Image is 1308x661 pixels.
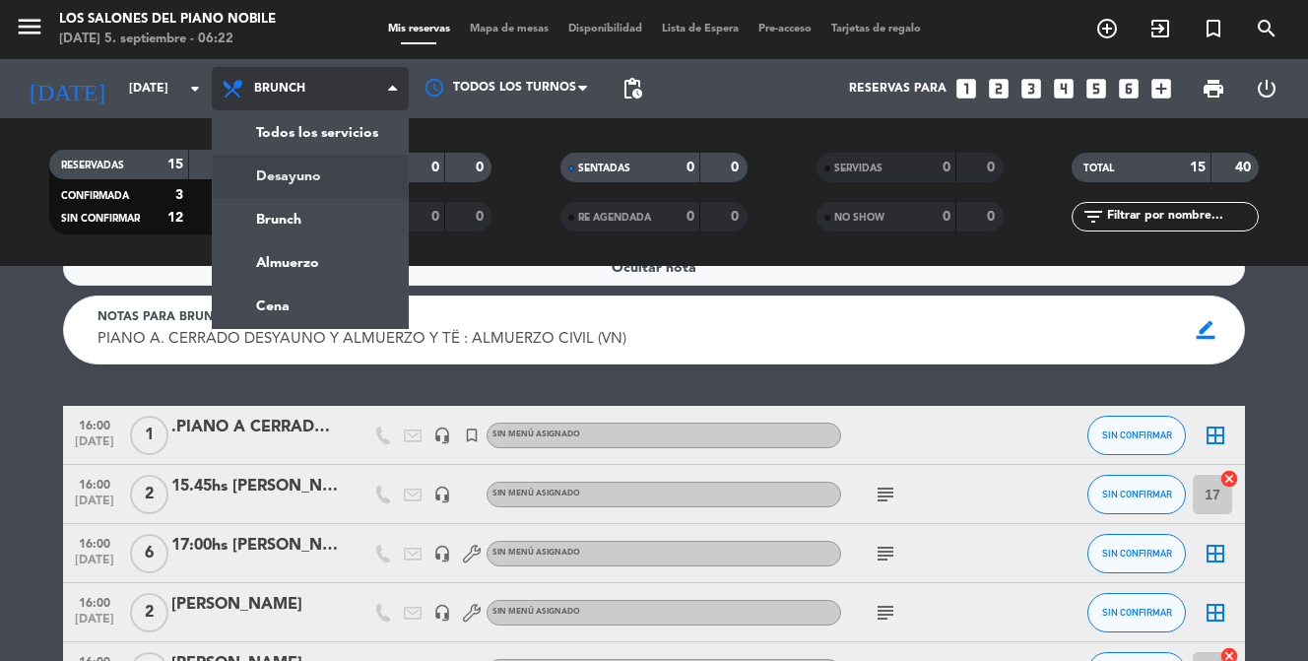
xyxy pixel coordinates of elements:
span: Ocultar nota [612,257,696,280]
strong: 0 [943,161,950,174]
span: pending_actions [621,77,644,100]
span: SIN CONFIRMAR [61,214,140,224]
span: RE AGENDADA [578,213,651,223]
strong: 0 [987,161,999,174]
input: Filtrar por nombre... [1105,206,1258,228]
div: LOG OUT [1240,59,1293,118]
span: 16:00 [70,413,119,435]
i: cancel [1219,469,1239,489]
strong: 0 [687,210,694,224]
span: [DATE] [70,613,119,635]
span: SENTADAS [578,164,630,173]
strong: 0 [476,161,488,174]
span: Sin menú asignado [492,490,580,497]
i: border_all [1204,542,1227,565]
i: turned_in_not [1202,17,1225,40]
span: [DATE] [70,435,119,458]
div: [PERSON_NAME] [171,592,339,618]
span: [DATE] [70,495,119,517]
strong: 0 [731,161,743,174]
div: [DATE] 5. septiembre - 06:22 [59,30,276,49]
span: SIN CONFIRMAR [1102,489,1172,499]
i: filter_list [1081,205,1105,229]
span: SIN CONFIRMAR [1102,430,1172,440]
span: PIANO A. CERRADO DESYAUNO Y ALMUERZO Y TË : ALMUERZO CIVIL (VN) [98,332,626,347]
span: Tarjetas de regalo [821,24,931,34]
span: 16:00 [70,472,119,495]
div: Los Salones del Piano Nobile [59,10,276,30]
a: Brunch [213,198,408,241]
a: Desayuno [213,155,408,198]
i: looks_one [953,76,979,101]
span: border_color [1187,311,1225,349]
i: looks_3 [1018,76,1044,101]
strong: 15 [167,158,183,171]
span: Sin menú asignado [492,608,580,616]
strong: 0 [731,210,743,224]
span: Sin menú asignado [492,549,580,557]
i: subject [874,483,897,506]
i: menu [15,12,44,41]
span: Lista de Espera [652,24,749,34]
span: 1 [130,416,168,455]
a: Almuerzo [213,241,408,285]
span: SIN CONFIRMAR [1102,607,1172,618]
span: Notas para brunch [98,308,230,328]
span: 16:00 [70,590,119,613]
button: SIN CONFIRMAR [1087,475,1186,514]
span: Pre-acceso [749,24,821,34]
span: CONFIRMADA [61,191,129,201]
span: TOTAL [1083,164,1114,173]
i: looks_6 [1116,76,1142,101]
i: subject [874,542,897,565]
div: 17:00hs [PERSON_NAME] [171,533,339,559]
span: NO SHOW [834,213,884,223]
strong: 40 [1235,161,1255,174]
i: arrow_drop_down [183,77,207,100]
strong: 0 [987,210,999,224]
i: headset_mic [433,604,451,622]
span: Mis reservas [378,24,460,34]
button: SIN CONFIRMAR [1087,593,1186,632]
span: print [1202,77,1225,100]
i: power_settings_new [1255,77,1278,100]
a: Cena [213,285,408,328]
span: Reservas para [849,82,947,96]
span: 16:00 [70,531,119,554]
i: border_all [1204,424,1227,447]
div: 15.45hs [PERSON_NAME] [171,474,339,499]
span: Mapa de mesas [460,24,558,34]
strong: 0 [687,161,694,174]
i: exit_to_app [1148,17,1172,40]
i: search [1255,17,1278,40]
i: looks_4 [1051,76,1077,101]
i: [DATE] [15,67,119,110]
i: headset_mic [433,427,451,444]
span: SERVIDAS [834,164,883,173]
button: SIN CONFIRMAR [1087,534,1186,573]
span: SIN CONFIRMAR [1102,548,1172,559]
span: 6 [130,534,168,573]
strong: 15 [1190,161,1206,174]
i: headset_mic [433,545,451,562]
i: headset_mic [433,486,451,503]
strong: 0 [943,210,950,224]
span: [DATE] [70,554,119,576]
a: Todos los servicios [213,111,408,155]
button: menu [15,12,44,48]
strong: 0 [431,161,439,174]
i: add_box [1148,76,1174,101]
strong: 3 [175,188,183,202]
button: SIN CONFIRMAR [1087,416,1186,455]
span: Brunch [254,82,305,96]
span: 2 [130,475,168,514]
span: Sin menú asignado [492,430,580,438]
span: Disponibilidad [558,24,652,34]
i: turned_in_not [463,427,481,444]
span: 2 [130,593,168,632]
i: subject [874,601,897,625]
i: add_circle_outline [1095,17,1119,40]
div: .PIANO A CERRADO POR EVENTO [171,415,339,440]
i: looks_two [986,76,1012,101]
strong: 12 [167,211,183,225]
